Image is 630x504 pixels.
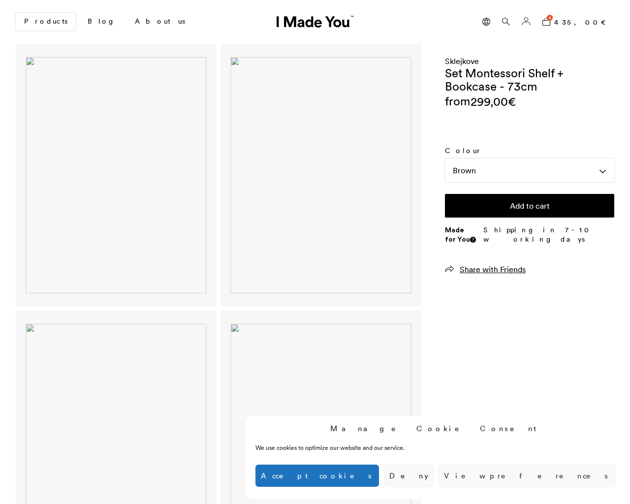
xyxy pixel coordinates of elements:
span: € [601,18,614,27]
a: Products [16,13,76,31]
button: Accept cookies [255,465,379,487]
a: Sklejkove [445,56,479,66]
bdi: 435,00 [554,18,614,27]
strong: Made for You [445,225,476,244]
div: We use cookies to optimize our website and our service. [255,443,469,452]
p: Shipping in 7-10 working days [483,225,614,245]
button: Add to cart [445,194,614,218]
button: Deny [384,465,434,487]
a: Blog [80,13,123,30]
span: € [508,94,516,109]
img: Info sign [472,238,474,242]
span: Share with Friends [460,264,526,274]
button: View preferences [439,465,615,487]
a: 6 435,00€ [538,12,614,31]
a: About us [127,13,193,30]
bdi: 299,00 [471,94,516,109]
div: Brown [445,158,614,182]
span: 6 [547,15,553,21]
h1: Set Montessori Shelf + Bookcase - 73cm [445,66,614,93]
div: Manage Cookie Consent [330,423,541,434]
div: from [445,93,516,110]
a: Share with Friends [445,264,526,274]
label: Colour [445,146,614,156]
